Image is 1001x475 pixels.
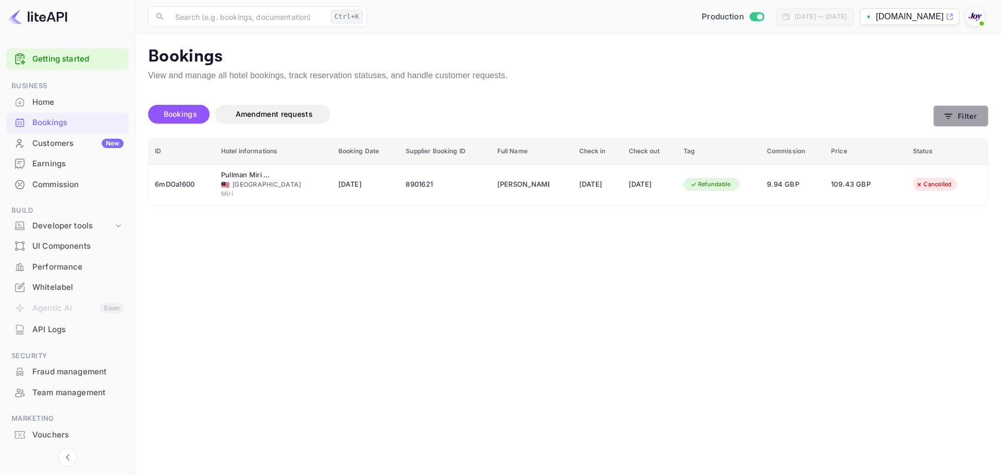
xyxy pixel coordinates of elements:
[6,362,129,382] div: Fraud management
[32,138,124,150] div: Customers
[6,413,129,424] span: Marketing
[6,205,129,216] span: Build
[6,425,129,444] a: Vouchers
[6,277,129,298] div: Whitelabel
[831,179,883,190] span: 109.43 GBP
[32,282,124,294] div: Whitelabel
[221,170,273,180] div: Pullman Miri Waterfront
[406,176,484,193] div: 8901621
[149,139,988,205] table: booking table
[58,448,77,467] button: Collapse navigation
[8,8,67,25] img: LiteAPI logo
[399,139,491,164] th: Supplier Booking ID
[32,53,124,65] a: Getting started
[933,105,988,127] button: Filter
[6,362,129,381] a: Fraud management
[6,257,129,277] div: Performance
[6,92,129,113] div: Home
[331,10,363,23] div: Ctrl+K
[6,175,129,195] div: Commission
[698,11,768,23] div: Switch to Sandbox mode
[149,139,215,164] th: ID
[825,139,907,164] th: Price
[32,261,124,273] div: Performance
[6,320,129,339] a: API Logs
[221,180,326,189] div: [GEOGRAPHIC_DATA]
[702,11,744,23] span: Production
[622,139,677,164] th: Check out
[6,236,129,257] div: UI Components
[215,139,332,164] th: Hotel informations
[32,324,124,336] div: API Logs
[236,109,313,118] span: Amendment requests
[6,48,129,70] div: Getting started
[629,176,671,193] div: [DATE]
[909,178,958,191] div: Cancelled
[6,113,129,132] a: Bookings
[6,217,129,235] div: Developer tools
[32,96,124,108] div: Home
[169,6,326,27] input: Search (e.g. bookings, documentation)
[332,139,400,164] th: Booking Date
[32,240,124,252] div: UI Components
[497,176,550,193] div: Jessica Sham
[795,12,847,21] div: [DATE] — [DATE]
[6,154,129,173] a: Earnings
[6,175,129,194] a: Commission
[32,429,124,441] div: Vouchers
[155,176,209,193] div: 6mDOa1600
[573,139,622,164] th: Check in
[221,181,229,188] span: Malaysia
[32,117,124,129] div: Bookings
[221,189,326,199] div: Miri
[6,383,129,403] div: Team management
[6,383,129,402] a: Team management
[148,69,988,82] p: View and manage all hotel bookings, track reservation statuses, and handle customer requests.
[6,133,129,153] a: CustomersNew
[6,113,129,133] div: Bookings
[32,179,124,191] div: Commission
[6,236,129,255] a: UI Components
[767,179,819,190] span: 9.94 GBP
[6,80,129,92] span: Business
[579,176,616,193] div: [DATE]
[32,387,124,399] div: Team management
[6,92,129,112] a: Home
[32,220,113,232] div: Developer tools
[6,320,129,340] div: API Logs
[677,139,761,164] th: Tag
[907,139,988,164] th: Status
[32,366,124,378] div: Fraud management
[6,133,129,154] div: CustomersNew
[6,154,129,174] div: Earnings
[6,350,129,362] span: Security
[683,178,738,191] div: Refundable
[32,158,124,170] div: Earnings
[6,257,129,276] a: Performance
[6,277,129,297] a: Whitelabel
[876,10,944,23] p: [DOMAIN_NAME]
[6,425,129,445] div: Vouchers
[967,8,983,25] img: With Joy
[338,179,394,190] span: [DATE]
[491,139,573,164] th: Full Name
[761,139,825,164] th: Commission
[148,46,988,67] p: Bookings
[148,105,933,124] div: account-settings tabs
[164,109,197,118] span: Bookings
[102,139,124,148] div: New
